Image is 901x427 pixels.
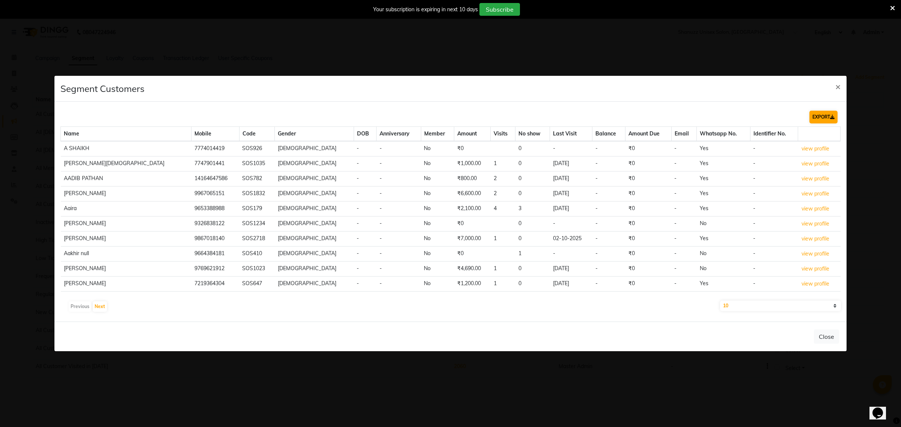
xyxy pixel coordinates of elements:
[191,127,240,141] th: Mobile
[750,262,798,277] td: -
[625,186,672,201] td: ₹0
[191,262,240,277] td: 9769621912
[354,247,376,262] td: -
[697,186,750,201] td: Yes
[61,277,191,292] td: [PERSON_NAME]
[550,247,592,262] td: -
[275,217,354,232] td: [DEMOGRAPHIC_DATA]
[239,156,274,171] td: SOS1035
[421,186,454,201] td: No
[61,171,191,186] td: AADIB PATHAN
[697,217,750,232] td: No
[491,201,515,217] td: 4
[550,141,592,156] td: -
[239,171,274,186] td: SOS782
[515,141,550,156] td: 0
[60,82,145,95] h4: Segment Customers
[61,262,191,277] td: [PERSON_NAME]
[275,127,354,141] th: Gender
[697,127,750,141] th: Whatsapp No.
[354,171,376,186] td: -
[515,127,550,141] th: No show
[275,171,354,186] td: [DEMOGRAPHIC_DATA]
[801,174,830,183] button: view profile
[354,186,376,201] td: -
[671,127,696,141] th: Email
[671,186,696,201] td: -
[491,262,515,277] td: 1
[354,201,376,217] td: -
[515,247,550,262] td: 1
[625,247,672,262] td: ₹0
[515,171,550,186] td: 0
[377,156,421,171] td: -
[625,201,672,217] td: ₹0
[671,201,696,217] td: -
[625,217,672,232] td: ₹0
[421,127,454,141] th: Member
[479,3,520,16] button: Subscribe
[61,201,191,217] td: Aaira
[801,250,830,258] button: view profile
[61,156,191,171] td: [PERSON_NAME][DEMOGRAPHIC_DATA]
[515,156,550,171] td: 0
[421,171,454,186] td: No
[421,156,454,171] td: No
[515,217,550,232] td: 0
[491,186,515,201] td: 2
[550,217,592,232] td: -
[191,277,240,292] td: 7219364304
[671,277,696,292] td: -
[625,277,672,292] td: ₹0
[801,204,830,213] button: view profile
[454,156,491,171] td: ₹1,000.00
[750,217,798,232] td: -
[801,235,830,243] button: view profile
[454,186,491,201] td: ₹6,600.00
[515,201,550,217] td: 3
[750,186,798,201] td: -
[625,262,672,277] td: ₹0
[814,329,839,344] button: Close
[550,171,592,186] td: [DATE]
[239,141,274,156] td: SOS926
[373,6,478,14] div: Your subscription is expiring in next 10 days
[191,141,240,156] td: 7774014419
[191,201,240,217] td: 9653388988
[454,201,491,217] td: ₹2,100.00
[354,141,376,156] td: -
[697,262,750,277] td: No
[625,232,672,247] td: ₹0
[354,262,376,277] td: -
[671,141,696,156] td: -
[421,201,454,217] td: No
[801,144,830,153] button: view profile
[515,277,550,292] td: 0
[491,171,515,186] td: 2
[625,127,672,141] th: Amount Due
[275,141,354,156] td: [DEMOGRAPHIC_DATA]
[697,232,750,247] td: Yes
[697,141,750,156] td: Yes
[801,280,830,288] button: view profile
[454,217,491,232] td: ₹0
[454,232,491,247] td: ₹7,000.00
[592,232,625,247] td: -
[592,217,625,232] td: -
[61,141,191,156] td: A SHAIKH
[809,111,838,123] button: EXPORT
[61,247,191,262] td: Aakhir null
[377,232,421,247] td: -
[750,171,798,186] td: -
[697,277,750,292] td: Yes
[421,217,454,232] td: No
[625,171,672,186] td: ₹0
[377,217,421,232] td: -
[550,277,592,292] td: [DATE]
[275,156,354,171] td: [DEMOGRAPHIC_DATA]
[454,277,491,292] td: ₹1,200.00
[454,247,491,262] td: ₹0
[421,232,454,247] td: No
[61,217,191,232] td: [PERSON_NAME]
[377,127,421,141] th: Anniversary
